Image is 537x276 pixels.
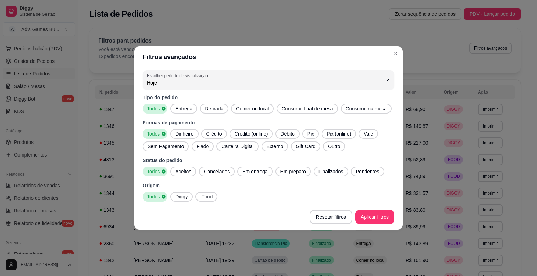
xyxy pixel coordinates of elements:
button: Resetar filtros [310,210,352,224]
button: Close [390,48,401,59]
span: Pix [305,130,317,137]
button: iFood [195,192,217,202]
span: Débito [278,130,297,137]
span: Em entrega [239,168,270,175]
span: Cancelados [201,168,232,175]
button: Escolher período de visualizaçãoHoje [143,70,394,90]
button: Fiado [192,141,214,151]
button: Consumo final de mesa [277,104,338,114]
button: Débito [275,129,299,139]
button: Pendentes [351,167,384,176]
span: Aceitos [172,168,194,175]
button: Crédito (online) [230,129,273,139]
button: Sem Pagamento [143,141,189,151]
span: Consumo na mesa [343,105,390,112]
button: Vale [359,129,378,139]
span: Fiado [194,143,212,150]
span: Crédito [203,130,225,137]
button: Aceitos [170,167,196,176]
button: Todos [143,192,167,202]
button: Entrega [170,104,197,114]
span: Hoje [147,79,382,86]
p: Status do pedido [143,157,394,164]
span: Todos [144,168,161,175]
button: Crédito [201,129,227,139]
span: Retirada [202,105,226,112]
header: Filtros avançados [134,46,403,67]
span: Consumo final de mesa [279,105,336,112]
button: Em preparo [275,167,311,176]
span: Outro [325,143,343,150]
p: Tipo do pedido [143,94,394,101]
span: Entrega [172,105,195,112]
span: Vale [361,130,376,137]
button: Retirada [200,104,228,114]
span: iFood [198,193,215,200]
button: Carteira Digital [216,141,259,151]
span: Em preparo [278,168,309,175]
p: Formas de pagamento [143,119,394,126]
button: Comer no local [231,104,274,114]
button: Todos [143,104,167,114]
span: Externo [264,143,286,150]
button: Todos [143,129,167,139]
button: Outro [323,141,345,151]
span: Todos [144,130,161,137]
button: Finalizados [314,167,348,176]
span: Pix (online) [324,130,354,137]
button: Todos [143,167,167,176]
button: Em entrega [237,167,272,176]
button: Externo [262,141,288,151]
button: Cancelados [199,167,235,176]
span: Crédito (online) [232,130,271,137]
button: Pix (online) [322,129,356,139]
span: Sem Pagamento [145,143,187,150]
p: Origem [143,182,394,189]
span: Comer no local [233,105,272,112]
button: Pix [302,129,319,139]
span: Carteira Digital [219,143,257,150]
span: Finalizados [316,168,346,175]
button: Diggy [170,192,193,202]
button: Consumo na mesa [341,104,392,114]
span: Dinheiro [172,130,196,137]
button: Dinheiro [170,129,198,139]
span: Gift Card [293,143,318,150]
span: Diggy [172,193,191,200]
button: Aplicar filtros [355,210,394,224]
span: Todos [144,193,161,200]
span: Pendentes [353,168,382,175]
button: Gift Card [291,141,320,151]
span: Todos [144,105,161,112]
label: Escolher período de visualização [147,73,210,79]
